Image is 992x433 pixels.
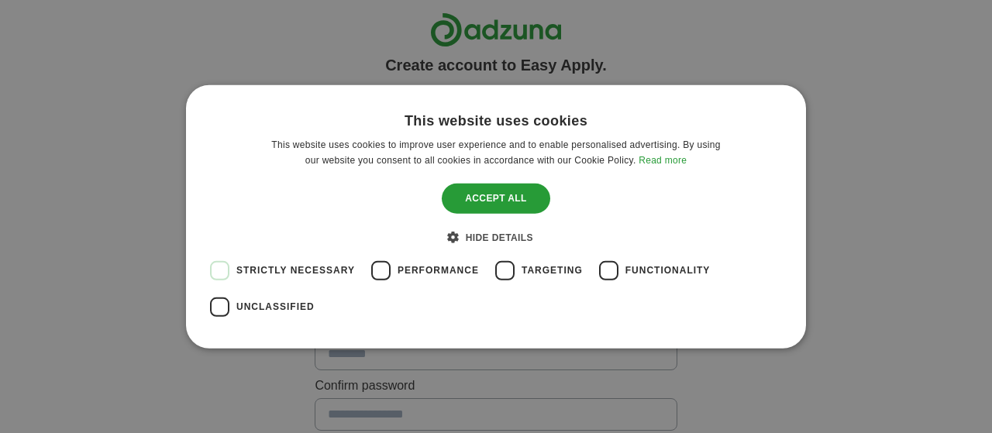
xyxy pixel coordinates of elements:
div: Accept all [442,184,550,213]
div: Cookie consent dialog [186,84,806,348]
span: Hide details [466,232,533,243]
div: This website uses cookies [405,112,587,129]
div: Hide details [459,229,533,245]
span: Targeting [522,263,583,277]
span: Functionality [625,263,711,277]
span: This website uses cookies to improve user experience and to enable personalised advertising. By u... [271,139,720,166]
a: Read more, opens a new window [639,155,687,166]
span: Strictly necessary [236,263,355,277]
span: Unclassified [236,300,315,314]
span: Performance [398,263,479,277]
